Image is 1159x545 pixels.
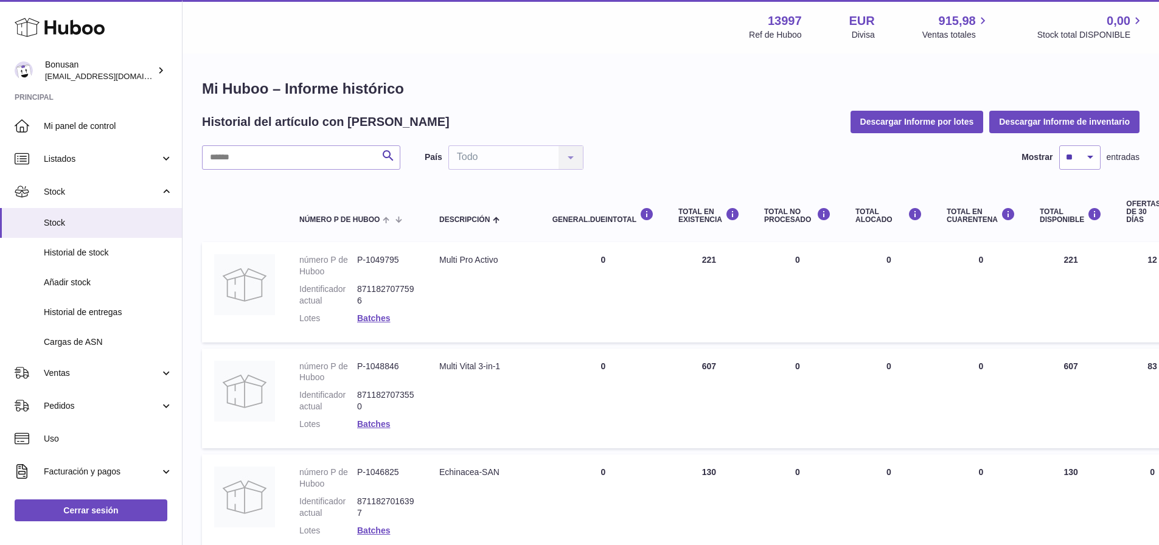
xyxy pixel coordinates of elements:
strong: 13997 [768,13,802,29]
span: Pedidos [44,400,160,412]
span: Stock total DISPONIBLE [1037,29,1144,41]
dt: Identificador actual [299,496,357,519]
dd: 8711827073550 [357,389,415,412]
td: 0 [540,242,666,342]
label: País [425,151,442,163]
div: Bonusan [45,59,155,82]
div: Total DISPONIBLE [1040,207,1102,224]
div: Divisa [852,29,875,41]
dd: P-1048846 [357,361,415,384]
span: 0 [979,361,984,371]
div: Total en EXISTENCIA [678,207,740,224]
dd: 8711827016397 [357,496,415,519]
td: 0 [843,242,935,342]
h2: Historial del artículo con [PERSON_NAME] [202,114,450,130]
img: product image [214,361,275,422]
span: Ventas totales [922,29,990,41]
td: 0 [540,349,666,448]
span: 0 [979,467,984,477]
td: 607 [1028,349,1114,448]
span: 915,98 [939,13,976,29]
button: Descargar Informe de inventario [989,111,1140,133]
a: Batches [357,419,390,429]
dd: P-1046825 [357,467,415,490]
span: Historial de entregas [44,307,173,318]
dt: número P de Huboo [299,361,357,384]
div: Multi Vital 3-in-1 [439,361,528,372]
td: 221 [1028,242,1114,342]
a: Batches [357,313,390,323]
td: 0 [752,242,843,342]
td: 607 [666,349,752,448]
strong: EUR [849,13,875,29]
span: Listados [44,153,160,165]
span: Uso [44,433,173,445]
img: product image [214,467,275,527]
td: 0 [752,349,843,448]
dd: 8711827077596 [357,283,415,307]
dt: número P de Huboo [299,254,357,277]
span: entradas [1107,151,1140,163]
dt: Lotes [299,313,357,324]
td: 221 [666,242,752,342]
a: Cerrar sesión [15,499,167,521]
span: Stock [44,217,173,229]
h1: Mi Huboo – Informe histórico [202,79,1140,99]
span: Facturación y pagos [44,466,160,477]
label: Mostrar [1022,151,1053,163]
a: Batches [357,526,390,535]
dt: Identificador actual [299,389,357,412]
dt: Lotes [299,418,357,430]
img: internalAdmin-13997@internal.huboo.com [15,61,33,80]
span: Stock [44,186,160,198]
span: Cargas de ASN [44,336,173,348]
span: 0,00 [1107,13,1130,29]
span: [EMAIL_ADDRESS][DOMAIN_NAME] [45,71,179,81]
a: 0,00 Stock total DISPONIBLE [1037,13,1144,41]
div: Ref de Huboo [749,29,801,41]
dt: Lotes [299,525,357,536]
div: general.dueInTotal [552,207,654,224]
span: Ventas [44,367,160,379]
div: Total en CUARENTENA [947,207,1015,224]
span: Descripción [439,216,490,224]
div: Echinacea-SAN [439,467,528,478]
span: Historial de stock [44,247,173,259]
span: 0 [979,255,984,265]
span: número P de Huboo [299,216,380,224]
div: Multi Pro Activo [439,254,528,266]
div: Total NO PROCESADO [764,207,831,224]
dt: Identificador actual [299,283,357,307]
div: Total ALOCADO [855,207,922,224]
span: Añadir stock [44,277,173,288]
td: 0 [843,349,935,448]
span: Mi panel de control [44,120,173,132]
img: product image [214,254,275,315]
dd: P-1049795 [357,254,415,277]
a: 915,98 Ventas totales [922,13,990,41]
dt: número P de Huboo [299,467,357,490]
button: Descargar Informe por lotes [851,111,984,133]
